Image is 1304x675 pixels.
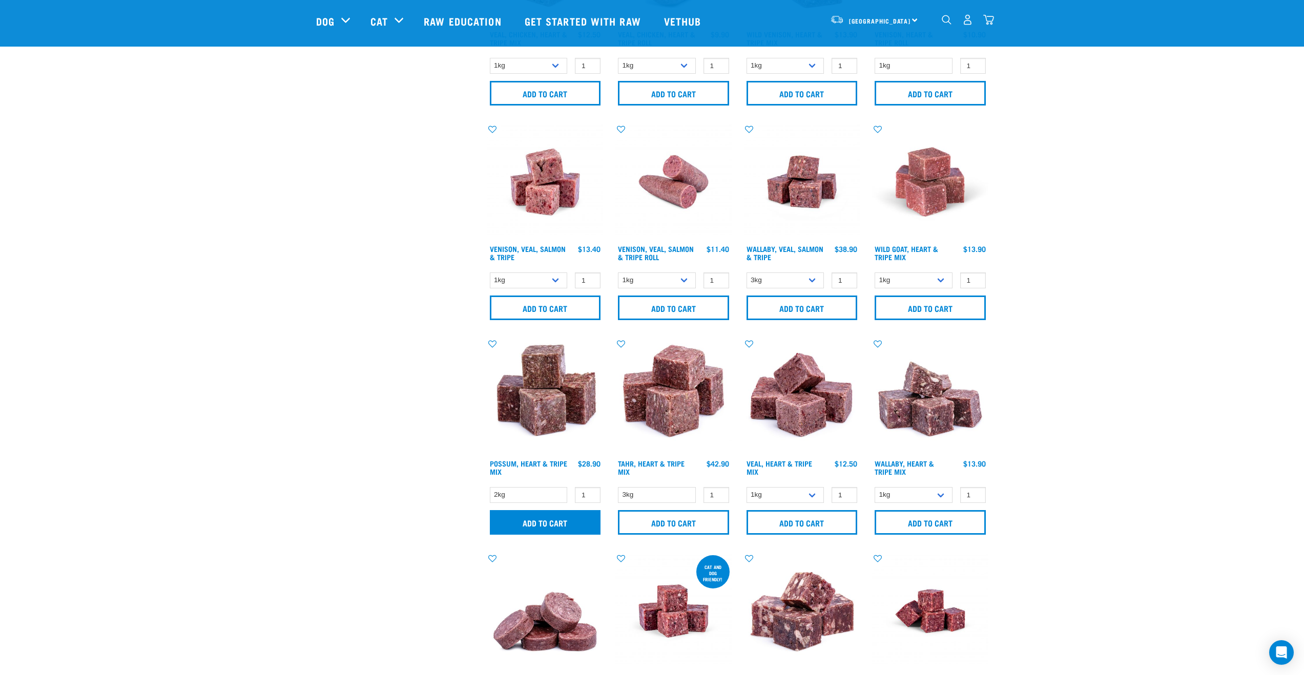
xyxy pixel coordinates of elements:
[703,487,729,503] input: 1
[872,339,988,455] img: 1174 Wallaby Heart Tripe Mix 01
[747,461,812,473] a: Veal, Heart & Tripe Mix
[487,339,604,455] img: 1067 Possum Heart Tripe Mix 01
[963,459,986,468] div: $13.90
[747,81,858,106] input: Add to cart
[707,459,729,468] div: $42.90
[490,296,601,320] input: Add to cart
[514,1,654,41] a: Get started with Raw
[696,559,730,587] div: cat and dog friendly!
[1269,640,1294,665] div: Open Intercom Messenger
[962,14,973,25] img: user.png
[872,124,988,240] img: Goat Heart Tripe 8451
[747,510,858,535] input: Add to cart
[575,58,601,74] input: 1
[875,461,934,473] a: Wallaby, Heart & Tripe Mix
[960,487,986,503] input: 1
[832,272,857,288] input: 1
[744,339,860,455] img: Cubes
[703,272,729,288] input: 1
[983,14,994,25] img: home-icon@2x.png
[875,296,986,320] input: Add to cart
[875,81,986,106] input: Add to cart
[942,15,951,25] img: home-icon-1@2x.png
[960,272,986,288] input: 1
[849,19,911,23] span: [GEOGRAPHIC_DATA]
[830,15,844,24] img: van-moving.png
[875,510,986,535] input: Add to cart
[832,487,857,503] input: 1
[832,58,857,74] input: 1
[575,487,601,503] input: 1
[618,247,694,259] a: Venison, Veal, Salmon & Tripe Roll
[490,247,566,259] a: Venison, Veal, Salmon & Tripe
[487,553,604,669] img: 1152 Veal Heart Medallions 01
[875,247,938,259] a: Wild Goat, Heart & Tripe Mix
[615,339,732,455] img: Tahr Heart Tripe Mix 01
[618,461,685,473] a: Tahr, Heart & Tripe Mix
[618,510,729,535] input: Add to cart
[615,124,732,240] img: Venison Veal Salmon Tripe 1651
[618,81,729,106] input: Add to cart
[744,553,860,669] img: 1167 Tongue Heart Kidney Mix 01
[316,13,335,29] a: Dog
[618,296,729,320] input: Add to cart
[487,124,604,240] img: Venison Veal Salmon Tripe 1621
[960,58,986,74] input: 1
[490,510,601,535] input: Add to cart
[490,461,567,473] a: Possum, Heart & Tripe Mix
[490,81,601,106] input: Add to cart
[654,1,714,41] a: Vethub
[615,553,732,669] img: Possum Venison Salmon Organ 1626
[703,58,729,74] input: 1
[872,553,988,669] img: Possum Tongue Heart Kidney 1682
[578,459,601,468] div: $28.90
[963,245,986,253] div: $13.90
[744,124,860,240] img: Wallaby Veal Salmon Tripe 1642
[747,247,823,259] a: Wallaby, Veal, Salmon & Tripe
[747,296,858,320] input: Add to cart
[578,245,601,253] div: $13.40
[835,459,857,468] div: $12.50
[707,245,729,253] div: $11.40
[835,245,857,253] div: $38.90
[413,1,514,41] a: Raw Education
[575,272,601,288] input: 1
[370,13,388,29] a: Cat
